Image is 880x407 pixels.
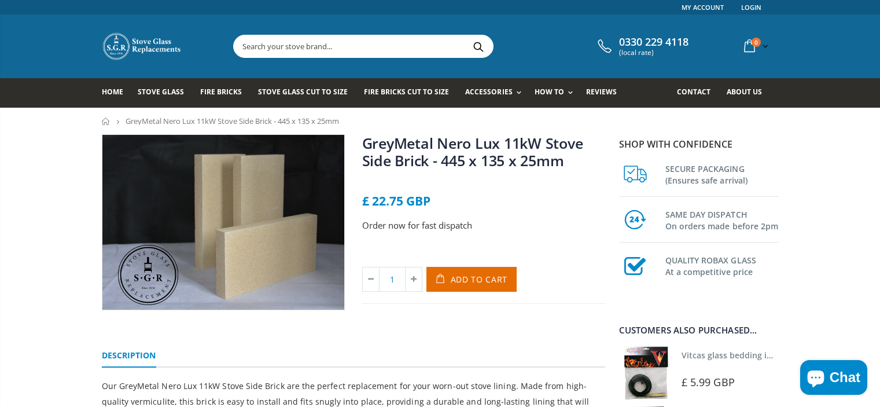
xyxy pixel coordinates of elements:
span: (local rate) [619,49,688,57]
span: Accessories [465,87,512,97]
a: Reviews [586,78,625,108]
span: Fire Bricks [200,87,242,97]
span: Stove Glass [138,87,184,97]
button: Search [466,35,492,57]
img: Vitcas stove glass bedding in tape [619,346,673,400]
a: Fire Bricks Cut To Size [364,78,458,108]
img: 3_fire_bricks-2-min_6197e3a9-b147-4e1a-8308-d3edcb220516_800x_crop_center.jpg [102,135,344,310]
span: 0330 229 4118 [619,36,688,49]
span: Contact [677,87,710,97]
a: About us [727,78,771,108]
a: Contact [677,78,719,108]
input: Search your stove brand... [234,35,623,57]
a: Stove Glass [138,78,193,108]
span: 0 [752,38,761,47]
span: £ 22.75 GBP [362,193,430,209]
a: Description [102,344,156,368]
a: Accessories [465,78,526,108]
a: How To [535,78,579,108]
span: How To [535,87,564,97]
button: Add to Cart [426,267,517,292]
span: GreyMetal Nero Lux 11kW Stove Side Brick - 445 x 135 x 25mm [126,116,339,126]
a: Home [102,118,111,125]
div: Customers also purchased... [619,326,779,335]
span: £ 5.99 GBP [682,375,735,389]
span: Add to Cart [451,274,508,285]
span: Home [102,87,123,97]
span: Stove Glass Cut To Size [258,87,348,97]
a: Stove Glass Cut To Size [258,78,356,108]
a: 0330 229 4118 (local rate) [595,36,688,57]
span: About us [727,87,762,97]
a: Fire Bricks [200,78,251,108]
a: 0 [739,35,771,57]
span: Reviews [586,87,617,97]
h3: QUALITY ROBAX GLASS At a competitive price [665,252,779,278]
a: GreyMetal Nero Lux 11kW Stove Side Brick - 445 x 135 x 25mm [362,133,583,170]
a: Home [102,78,132,108]
p: Shop with confidence [619,137,779,151]
h3: SECURE PACKAGING (Ensures safe arrival) [665,161,779,186]
img: Stove Glass Replacement [102,32,183,61]
span: Fire Bricks Cut To Size [364,87,449,97]
h3: SAME DAY DISPATCH On orders made before 2pm [665,207,779,232]
inbox-online-store-chat: Shopify online store chat [797,360,871,398]
p: Order now for fast dispatch [362,219,605,232]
